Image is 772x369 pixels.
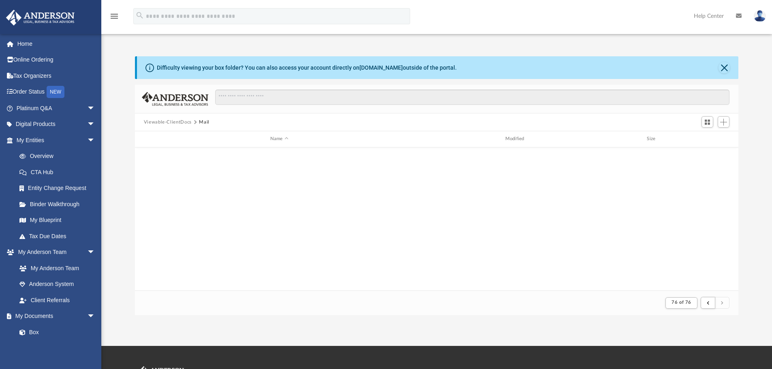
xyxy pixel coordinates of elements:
button: Mail [199,119,210,126]
span: arrow_drop_down [87,308,103,325]
div: id [139,135,159,143]
input: Search files and folders [215,90,729,105]
a: Platinum Q&Aarrow_drop_down [6,100,107,116]
div: grid [135,147,739,290]
i: menu [109,11,119,21]
button: Switch to Grid View [701,116,714,128]
button: Close [719,62,730,73]
img: Anderson Advisors Platinum Portal [4,10,77,26]
a: My Documentsarrow_drop_down [6,308,103,324]
button: Viewable-ClientDocs [144,119,192,126]
a: My Blueprint [11,212,103,228]
a: Online Ordering [6,52,107,68]
a: menu [109,15,119,21]
i: search [135,11,144,20]
div: id [672,135,729,143]
span: 76 of 76 [671,300,691,305]
a: Tax Organizers [6,68,107,84]
div: Modified [399,135,633,143]
a: Tax Due Dates [11,228,107,244]
button: Add [718,116,730,128]
a: Entity Change Request [11,180,107,196]
div: NEW [47,86,64,98]
a: Binder Walkthrough [11,196,107,212]
a: [DOMAIN_NAME] [359,64,403,71]
a: Digital Productsarrow_drop_down [6,116,107,132]
a: My Anderson Teamarrow_drop_down [6,244,103,260]
a: Home [6,36,107,52]
button: 76 of 76 [665,297,697,309]
a: CTA Hub [11,164,107,180]
a: Box [11,324,99,340]
a: Order StatusNEW [6,84,107,100]
a: Meeting Minutes [11,340,103,356]
a: Anderson System [11,276,103,292]
a: My Entitiesarrow_drop_down [6,132,107,148]
div: Size [636,135,669,143]
span: arrow_drop_down [87,116,103,133]
a: Overview [11,148,107,164]
span: arrow_drop_down [87,100,103,117]
span: arrow_drop_down [87,132,103,149]
span: arrow_drop_down [87,244,103,261]
div: Difficulty viewing your box folder? You can also access your account directly on outside of the p... [157,64,457,72]
img: User Pic [754,10,766,22]
div: Name [162,135,396,143]
a: Client Referrals [11,292,103,308]
a: My Anderson Team [11,260,99,276]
